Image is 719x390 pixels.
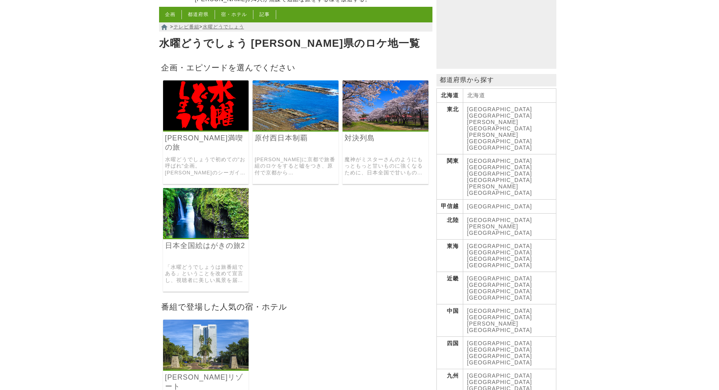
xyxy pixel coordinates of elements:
[163,232,249,239] a: 水曜どうでしょう 日本全国絵はがきの旅2
[345,156,426,176] a: 魔神がミスターさんのようにもっともっと甘いものに強くなるために、日本全国で甘いもの対決を繰り広げた企画。
[163,188,249,238] img: 水曜どうでしょう 日本全国絵はがきの旅2
[253,80,339,130] img: 水曜どうでしょう 原付西日本制覇
[467,106,532,112] a: [GEOGRAPHIC_DATA]
[467,183,518,190] a: [PERSON_NAME]
[221,12,247,17] a: 宿・ホテル
[188,12,209,17] a: 都道府県
[467,320,532,333] a: [PERSON_NAME][GEOGRAPHIC_DATA]
[343,80,428,130] img: 水曜どうでしょう 対決列島 〜the battle of sweets〜
[163,364,249,371] a: シェラトン・グランデ・オーシャンリゾート
[467,177,532,183] a: [GEOGRAPHIC_DATA]
[467,308,532,314] a: [GEOGRAPHIC_DATA]
[165,264,247,284] a: 「水曜どうでしょうは旅番組である」ということを改めて宣言し、視聴者に美しい風景を届けたいと、古い企画を掘り返してきた「絵はがきの旅」の第二弾。
[467,132,532,144] a: [PERSON_NAME][GEOGRAPHIC_DATA]
[467,256,532,262] a: [GEOGRAPHIC_DATA]
[255,156,337,176] a: [PERSON_NAME]に京都で旅番組のロケをすると嘘をつき、原付で京都から[GEOGRAPHIC_DATA]までを原[GEOGRAPHIC_DATA]で旅をした企画。
[467,372,532,379] a: [GEOGRAPHIC_DATA]
[467,353,532,359] a: [GEOGRAPHIC_DATA]
[436,337,463,369] th: 四国
[436,272,463,304] th: 近畿
[259,12,270,17] a: 記事
[467,170,532,177] a: [GEOGRAPHIC_DATA]
[159,60,432,74] h2: 企画・エピソードを選んでください
[467,275,532,282] a: [GEOGRAPHIC_DATA]
[467,379,532,385] a: [GEOGRAPHIC_DATA]
[173,24,199,30] a: テレビ番組
[467,359,532,366] a: [GEOGRAPHIC_DATA]
[163,125,249,132] a: 水曜どうでしょう 宮崎リゾート満喫の旅
[467,119,532,132] a: [PERSON_NAME][GEOGRAPHIC_DATA]
[467,217,532,223] a: [GEOGRAPHIC_DATA]
[436,240,463,272] th: 東海
[436,74,556,86] p: 都道府県から探す
[467,164,532,170] a: [GEOGRAPHIC_DATA]
[436,154,463,200] th: 関東
[165,12,175,17] a: 企画
[467,340,532,346] a: [GEOGRAPHIC_DATA]
[467,223,532,236] a: [PERSON_NAME][GEOGRAPHIC_DATA]
[467,203,532,210] a: [GEOGRAPHIC_DATA]
[165,241,247,250] a: 日本全国絵はがきの旅2
[467,282,532,288] a: [GEOGRAPHIC_DATA]
[165,134,247,152] a: [PERSON_NAME]満喫の旅
[165,156,247,176] a: 水曜どうでしょうで初めての"お呼ばれ"企画。 [PERSON_NAME]のシーガイアにお呼ばれし、心行くまで満喫しようとした企画。
[253,125,339,132] a: 水曜どうでしょう 原付西日本制覇
[343,125,428,132] a: 水曜どうでしょう 対決列島 〜the battle of sweets〜
[163,80,249,130] img: 水曜どうでしょう 宮崎リゾート満喫の旅
[159,35,432,52] h1: 水曜どうでしょう [PERSON_NAME]県のロケ地一覧
[467,92,485,98] a: 北海道
[345,134,426,143] a: 対決列島
[203,24,244,30] a: 水曜どうでしょう
[436,304,463,337] th: 中国
[159,22,432,32] nav: > >
[467,144,532,151] a: [GEOGRAPHIC_DATA]
[159,300,432,314] h2: 番組で登場した人気の宿・ホテル
[436,103,463,154] th: 東北
[467,314,532,320] a: [GEOGRAPHIC_DATA]
[467,294,532,301] a: [GEOGRAPHIC_DATA]
[163,320,249,370] img: シェラトン・グランデ・オーシャンリゾート
[467,346,532,353] a: [GEOGRAPHIC_DATA]
[436,214,463,240] th: 北陸
[467,112,532,119] a: [GEOGRAPHIC_DATA]
[467,249,532,256] a: [GEOGRAPHIC_DATA]
[467,262,532,268] a: [GEOGRAPHIC_DATA]
[467,158,532,164] a: [GEOGRAPHIC_DATA]
[255,134,337,143] a: 原付西日本制覇
[467,243,532,249] a: [GEOGRAPHIC_DATA]
[436,200,463,214] th: 甲信越
[436,89,463,103] th: 北海道
[467,288,532,294] a: [GEOGRAPHIC_DATA]
[467,190,532,196] a: [GEOGRAPHIC_DATA]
